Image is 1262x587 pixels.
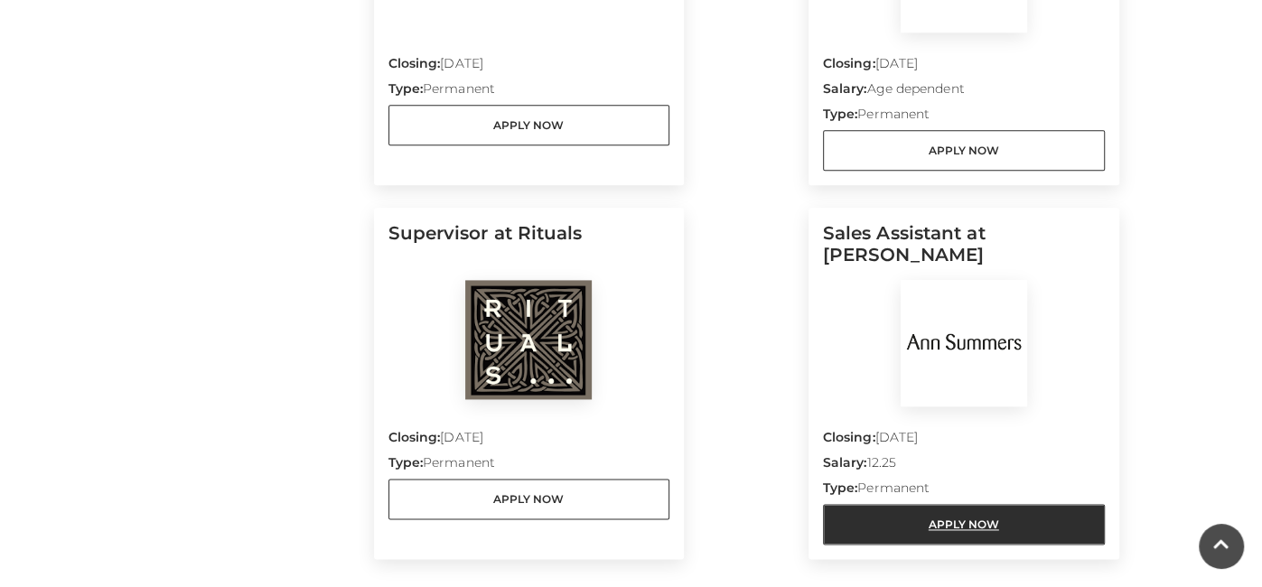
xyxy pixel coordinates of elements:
a: Apply Now [823,130,1105,171]
img: Ann Summers [901,280,1027,406]
strong: Closing: [823,429,875,445]
strong: Salary: [823,454,867,471]
p: [DATE] [388,428,670,453]
a: Apply Now [388,479,670,519]
p: Age dependent [823,79,1105,105]
p: Permanent [388,453,670,479]
img: Rituals [465,280,592,399]
strong: Salary: [823,80,867,97]
strong: Closing: [388,429,441,445]
strong: Type: [388,80,423,97]
a: Apply Now [388,105,670,145]
strong: Closing: [823,55,875,71]
strong: Closing: [388,55,441,71]
a: Apply Now [823,504,1105,545]
p: Permanent [823,105,1105,130]
strong: Type: [823,480,857,496]
p: 12.25 [823,453,1105,479]
strong: Type: [388,454,423,471]
strong: Type: [823,106,857,122]
p: [DATE] [823,54,1105,79]
p: Permanent [388,79,670,105]
p: [DATE] [388,54,670,79]
p: Permanent [823,479,1105,504]
p: [DATE] [823,428,1105,453]
h5: Supervisor at Rituals [388,222,670,280]
h5: Sales Assistant at [PERSON_NAME] [823,222,1105,280]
